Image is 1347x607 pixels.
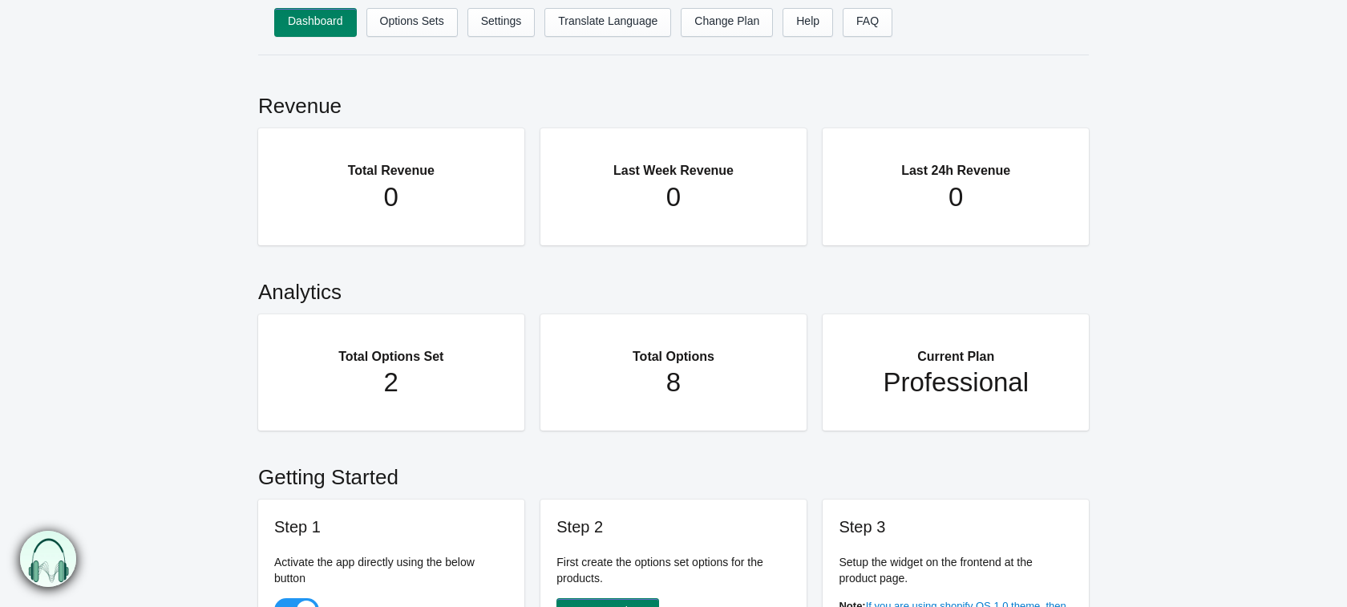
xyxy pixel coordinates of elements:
[855,144,1057,181] h2: Last 24h Revenue
[258,261,1089,314] h2: Analytics
[366,8,458,37] a: Options Sets
[572,181,775,213] h1: 0
[839,516,1073,538] h3: Step 3
[258,447,1089,500] h2: Getting Started
[290,330,492,367] h2: Total Options Set
[274,8,357,37] a: Dashboard
[839,554,1073,586] p: Setup the widget on the frontend at the product page.
[855,366,1057,399] h1: Professional
[258,75,1089,128] h2: Revenue
[855,181,1057,213] h1: 0
[843,8,892,37] a: FAQ
[467,8,536,37] a: Settings
[556,554,791,586] p: First create the options set options for the products.
[290,181,492,213] h1: 0
[556,516,791,538] h3: Step 2
[290,144,492,181] h2: Total Revenue
[572,366,775,399] h1: 8
[544,8,671,37] a: Translate Language
[572,144,775,181] h2: Last Week Revenue
[855,330,1057,367] h2: Current Plan
[21,532,77,588] img: bxm.png
[783,8,833,37] a: Help
[290,366,492,399] h1: 2
[681,8,773,37] a: Change Plan
[274,554,508,586] p: Activate the app directly using the below button
[572,330,775,367] h2: Total Options
[274,516,508,538] h3: Step 1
